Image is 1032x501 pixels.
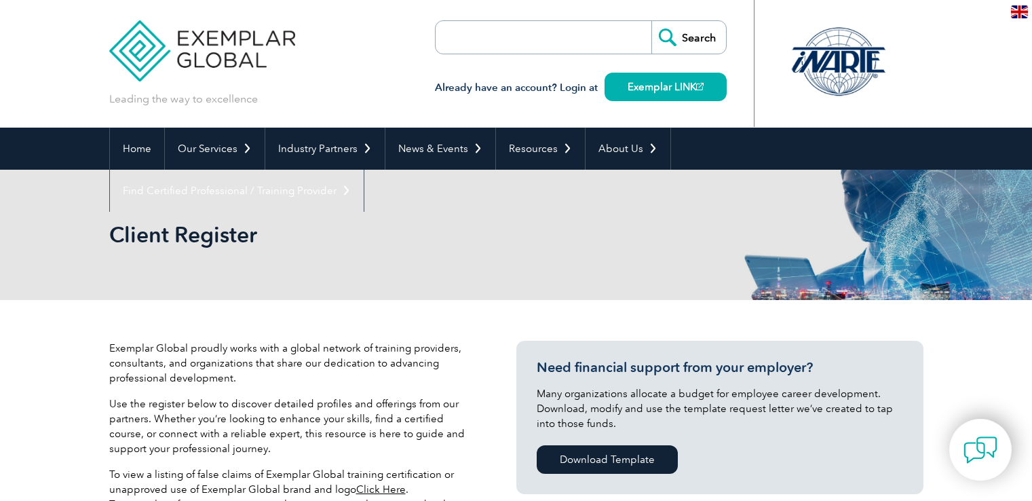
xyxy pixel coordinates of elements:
[109,341,476,386] p: Exemplar Global proudly works with a global network of training providers, consultants, and organ...
[651,21,726,54] input: Search
[496,128,585,170] a: Resources
[696,83,704,90] img: open_square.png
[1011,5,1028,18] img: en
[385,128,495,170] a: News & Events
[435,79,727,96] h3: Already have an account? Login at
[356,483,406,496] a: Click Here
[109,396,476,456] p: Use the register below to discover detailed profiles and offerings from our partners. Whether you...
[109,92,258,107] p: Leading the way to excellence
[110,128,164,170] a: Home
[537,359,903,376] h3: Need financial support from your employer?
[537,386,903,431] p: Many organizations allocate a budget for employee career development. Download, modify and use th...
[586,128,670,170] a: About Us
[605,73,727,101] a: Exemplar LINK
[109,224,679,246] h2: Client Register
[165,128,265,170] a: Our Services
[537,445,678,474] a: Download Template
[110,170,364,212] a: Find Certified Professional / Training Provider
[963,433,997,467] img: contact-chat.png
[265,128,385,170] a: Industry Partners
